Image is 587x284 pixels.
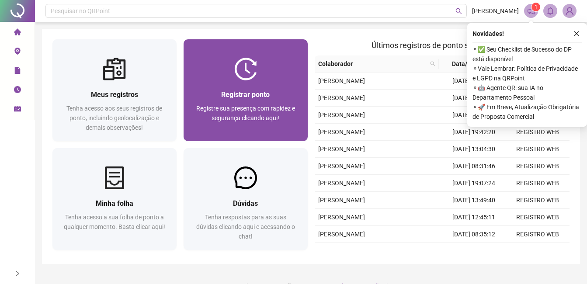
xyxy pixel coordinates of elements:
span: Colaborador [318,59,427,69]
span: [PERSON_NAME] [318,214,365,221]
span: 1 [535,4,538,10]
a: Registrar pontoRegistre sua presença com rapidez e segurança clicando aqui! [184,39,308,141]
span: [PERSON_NAME] [318,163,365,170]
span: Novidades ! [472,29,504,38]
td: [DATE] 20:03:54 [442,73,506,90]
span: [PERSON_NAME] [318,77,365,84]
span: ⚬ Vale Lembrar: Política de Privacidade e LGPD na QRPoint [472,64,582,83]
span: file [14,63,21,80]
span: search [455,8,462,14]
td: [DATE] 12:45:11 [442,209,506,226]
span: Minha folha [96,199,133,208]
td: REGISTRO WEB [506,209,570,226]
sup: 1 [531,3,540,11]
span: Data/Hora [442,59,490,69]
td: [DATE] 08:31:46 [442,158,506,175]
td: [DATE] 19:34:54 [442,243,506,260]
span: Registre sua presença com rapidez e segurança clicando aqui! [196,105,295,121]
td: REGISTRO WEB [506,226,570,243]
td: REGISTRO WEB [506,192,570,209]
td: [DATE] 12:02:59 [442,107,506,124]
span: Últimos registros de ponto sincronizados [372,41,513,50]
th: Data/Hora [439,55,501,73]
span: search [428,57,437,70]
span: search [430,61,435,66]
span: [PERSON_NAME] [318,180,365,187]
img: 89053 [563,4,576,17]
span: ⚬ ✅ Seu Checklist de Sucesso do DP está disponível [472,45,582,64]
span: environment [14,44,21,61]
span: clock-circle [14,82,21,100]
span: ⚬ 🤖 Agente QR: sua IA no Departamento Pessoal [472,83,582,102]
td: [DATE] 13:49:40 [442,192,506,209]
span: Dúvidas [233,199,258,208]
td: [DATE] 19:07:24 [442,175,506,192]
td: REGISTRO WEB [506,124,570,141]
span: notification [527,7,535,15]
span: schedule [14,101,21,119]
td: [DATE] 13:04:30 [442,141,506,158]
span: [PERSON_NAME] [318,94,365,101]
span: Tenha acesso aos seus registros de ponto, incluindo geolocalização e demais observações! [66,105,162,131]
span: [PERSON_NAME] [318,128,365,135]
span: ⚬ 🚀 Em Breve, Atualização Obrigatória de Proposta Comercial [472,102,582,121]
td: REGISTRO WEB [506,243,570,260]
a: DúvidasTenha respostas para as suas dúvidas clicando aqui e acessando o chat! [184,148,308,250]
span: [PERSON_NAME] [318,197,365,204]
span: [PERSON_NAME] [472,6,519,16]
td: [DATE] 08:35:12 [442,226,506,243]
span: [PERSON_NAME] [318,111,365,118]
span: Tenha respostas para as suas dúvidas clicando aqui e acessando o chat! [196,214,295,240]
span: Meus registros [91,90,138,99]
a: Meus registrosTenha acesso aos seus registros de ponto, incluindo geolocalização e demais observa... [52,39,177,141]
td: [DATE] 19:42:20 [442,124,506,141]
a: Minha folhaTenha acesso a sua folha de ponto a qualquer momento. Basta clicar aqui! [52,148,177,250]
span: Tenha acesso a sua folha de ponto a qualquer momento. Basta clicar aqui! [64,214,165,230]
span: close [573,31,580,37]
span: home [14,24,21,42]
span: bell [546,7,554,15]
td: [DATE] 13:05:04 [442,90,506,107]
span: Registrar ponto [221,90,270,99]
span: [PERSON_NAME] [318,145,365,152]
td: REGISTRO WEB [506,175,570,192]
td: REGISTRO WEB [506,141,570,158]
span: [PERSON_NAME] [318,231,365,238]
td: REGISTRO WEB [506,158,570,175]
span: right [14,270,21,277]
